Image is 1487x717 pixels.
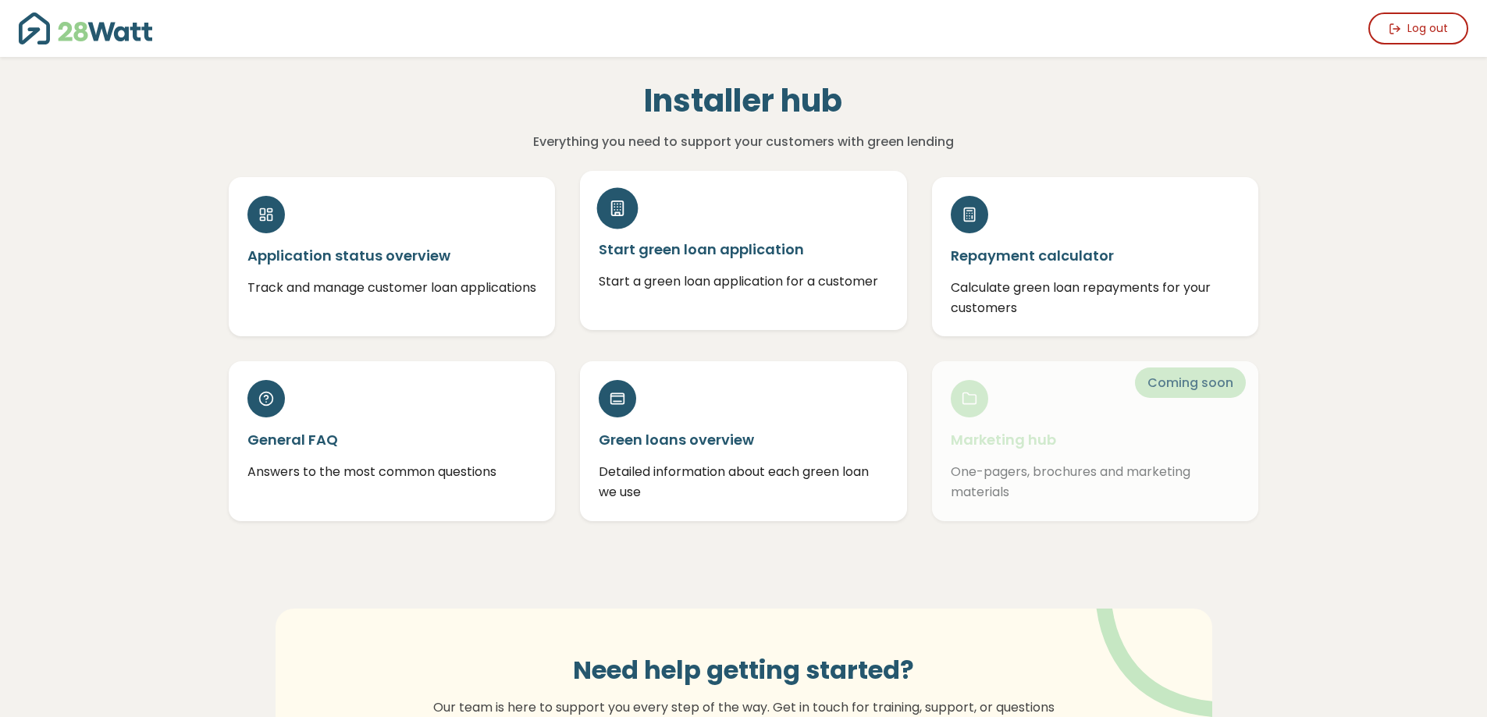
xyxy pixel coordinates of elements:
h5: Marketing hub [951,430,1240,449]
p: Track and manage customer loan applications [247,278,537,298]
p: Detailed information about each green loan we use [599,462,888,502]
h5: Application status overview [247,246,537,265]
p: One-pagers, brochures and marketing materials [951,462,1240,502]
p: Answers to the most common questions [247,462,537,482]
img: 28Watt [19,12,152,44]
h5: Start green loan application [599,240,888,259]
h5: Repayment calculator [951,246,1240,265]
h5: Green loans overview [599,430,888,449]
p: Start a green loan application for a customer [599,272,888,292]
h1: Installer hub [404,82,1083,119]
p: Calculate green loan repayments for your customers [951,278,1240,318]
p: Everything you need to support your customers with green lending [404,132,1083,152]
h5: General FAQ [247,430,537,449]
button: Log out [1368,12,1468,44]
span: Coming soon [1135,367,1246,398]
h3: Need help getting started? [424,655,1064,685]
